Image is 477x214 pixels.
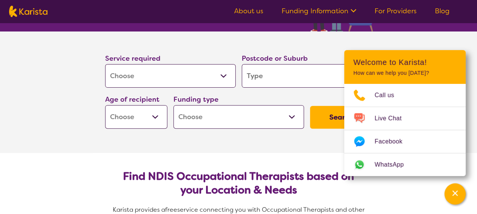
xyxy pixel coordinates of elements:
button: Channel Menu [444,183,466,205]
a: For Providers [375,6,417,16]
label: Funding type [173,95,219,104]
h2: Find NDIS Occupational Therapists based on your Location & Needs [111,170,366,197]
label: Service required [105,54,161,63]
a: Web link opens in a new tab. [344,153,466,176]
label: Age of recipient [105,95,159,104]
button: Search [310,106,372,129]
p: How can we help you [DATE]? [353,70,457,76]
div: Channel Menu [344,50,466,176]
a: Funding Information [282,6,356,16]
label: Postcode or Suburb [242,54,308,63]
img: Karista logo [9,6,47,17]
a: Blog [435,6,450,16]
h2: Welcome to Karista! [353,58,457,67]
span: WhatsApp [375,159,413,170]
span: Live Chat [375,113,411,124]
span: free [165,206,177,214]
ul: Choose channel [344,84,466,176]
span: Facebook [375,136,411,147]
span: Call us [375,90,403,101]
span: Karista provides a [113,206,165,214]
a: About us [234,6,263,16]
input: Type [242,64,372,88]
